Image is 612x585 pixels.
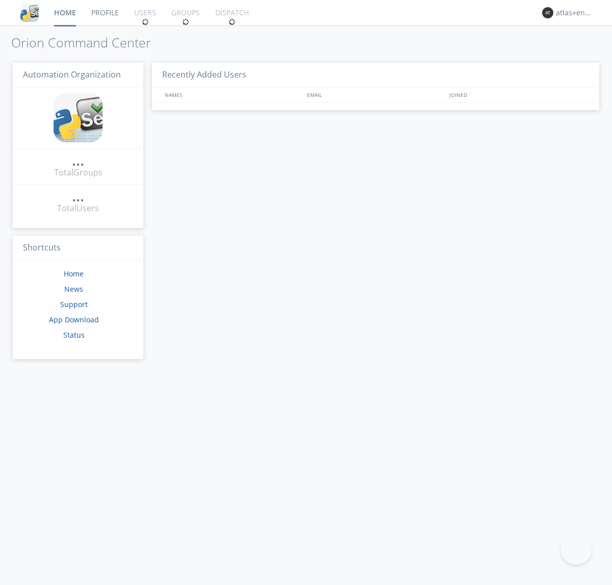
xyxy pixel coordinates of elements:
a: News [64,284,83,294]
div: JOINED [447,87,590,102]
div: Total Groups [54,167,103,179]
a: Home [64,269,84,278]
div: EMAIL [304,87,447,102]
h3: Shortcuts [13,236,143,261]
div: ... [72,191,84,201]
a: Support [60,299,88,309]
img: cddb5a64eb264b2086981ab96f4c1ba7 [20,4,39,22]
img: spin.svg [182,18,189,26]
a: ... [72,191,84,202]
iframe: Toggle Customer Support [561,534,592,565]
div: atlas+english0001 [556,8,594,18]
div: ... [72,155,84,165]
div: NAMES [162,87,302,102]
h3: Recently Added Users [152,63,599,88]
a: Status [63,330,85,340]
a: ... [72,155,84,167]
img: cddb5a64eb264b2086981ab96f4c1ba7 [54,93,103,142]
img: spin.svg [142,18,149,26]
div: Total Users [57,202,99,214]
img: spin.svg [228,18,236,26]
img: 373638.png [542,7,553,18]
a: App Download [49,315,99,324]
span: Automation Organization [23,69,121,80]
